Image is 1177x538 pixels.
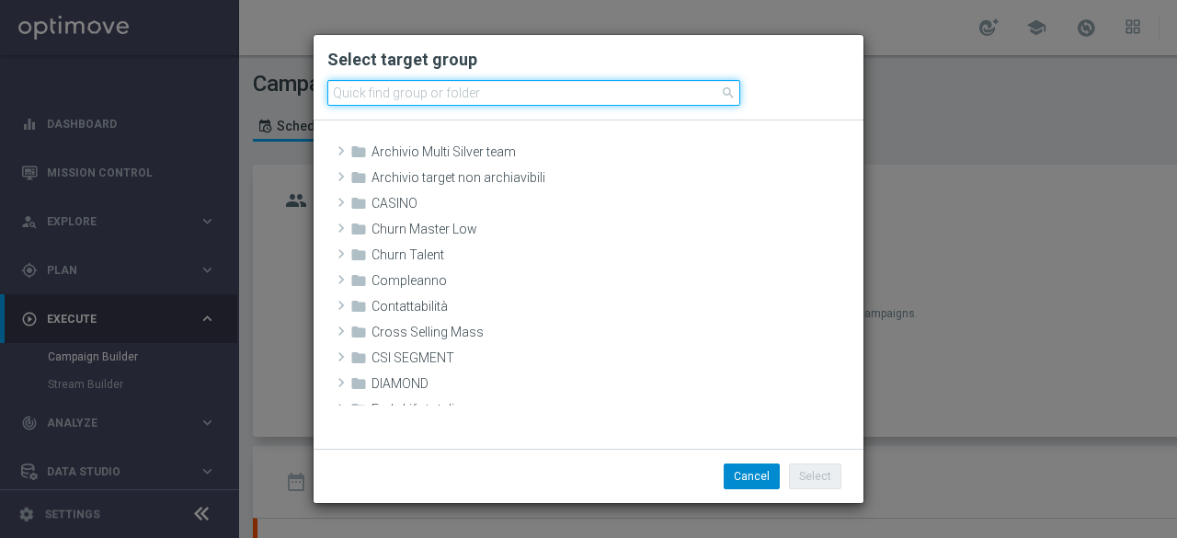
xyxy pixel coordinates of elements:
[371,350,863,366] span: CSI SEGMENT
[371,170,863,186] span: Archivio target non archiavibili
[350,375,367,396] i: folder
[371,247,863,263] span: Churn Talent
[350,349,367,371] i: folder
[350,272,367,293] i: folder
[371,273,863,289] span: Compleanno
[350,169,367,190] i: folder
[371,376,863,392] span: DIAMOND
[350,324,367,345] i: folder
[350,298,367,319] i: folder
[789,464,841,489] button: Select
[371,402,863,418] span: Early Life totali
[350,143,367,165] i: folder
[371,299,863,315] span: Contattabilit&#xE0;
[350,246,367,268] i: folder
[350,401,367,422] i: folder
[371,144,863,160] span: Archivio Multi Silver team
[327,49,850,71] h2: Select target group
[371,325,863,340] span: Cross Selling Mass
[371,196,863,212] span: CASINO
[721,86,736,100] span: search
[350,221,367,242] i: folder
[327,80,740,106] input: Quick find group or folder
[350,195,367,216] i: folder
[724,464,780,489] button: Cancel
[371,222,863,237] span: Churn Master Low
